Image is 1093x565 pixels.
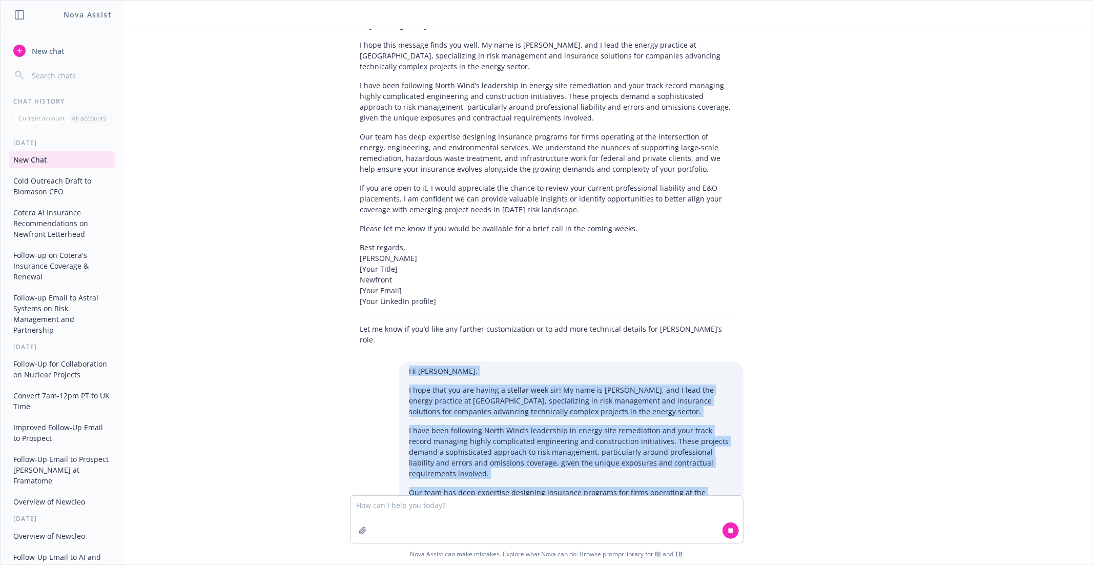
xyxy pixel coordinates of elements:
[409,487,733,541] p: Our team has deep expertise designing insurance programs for firms operating at the intersection ...
[409,385,733,417] p: I hope that you are having a stellar week sir! My name is [PERSON_NAME], and I lead the energy pr...
[360,39,733,72] p: I hope this message finds you well. My name is [PERSON_NAME], and I lead the energy practice at [...
[72,114,106,123] p: All accounts
[9,289,115,338] button: Follow-up Email to Astral Systems on Risk Management and Partnership
[1,138,123,147] div: [DATE]
[1,97,123,106] div: Chat History
[409,425,733,479] p: I have been following North Wind’s leadership in energy site remediation and your track record ma...
[9,204,115,243] button: Cotera AI Insurance Recommendations on Newfront Letterhead
[9,419,115,447] button: Improved Follow-Up Email to Prospect
[9,355,115,383] button: Follow-Up for Collaboration on Nuclear Projects
[360,242,733,307] p: Best regards, [PERSON_NAME] [Your Title] Newfront [Your Email] [Your LinkedIn profile]
[9,387,115,415] button: Convert 7am-12pm PT to UK Time
[360,324,733,345] p: Let me know if you’d like any further customization or to add more technical details for [PERSON_...
[1,514,123,523] div: [DATE]
[360,80,733,123] p: I have been following North Wind’s leadership in energy site remediation and your track record ma...
[9,451,115,489] button: Follow-Up Email to Prospect [PERSON_NAME] at Framatome
[9,493,115,510] button: Overview of Newcleo
[675,550,683,558] a: TR
[360,131,733,174] p: Our team has deep expertise designing insurance programs for firms operating at the intersection ...
[9,172,115,200] button: Cold Outreach Draft to Biomason CEO
[5,543,1088,564] span: Nova Assist can make mistakes. Explore what Nova can do: Browse prompt library for and
[9,151,115,168] button: New Chat
[9,528,115,544] button: Overview of Newcleo
[1,342,123,351] div: [DATE]
[360,183,733,215] p: If you are open to it, I would appreciate the chance to review your current professional liabilit...
[655,550,662,558] a: BI
[64,9,112,20] h1: Nova Assist
[9,42,115,60] button: New chat
[30,46,65,56] span: New chat
[360,223,733,234] p: Please let me know if you would be available for a brief call in the coming weeks.
[9,247,115,285] button: Follow-up on Cotera's Insurance Coverage & Renewal
[30,68,111,83] input: Search chats
[18,114,65,123] p: Current account
[409,366,733,376] p: Hi [PERSON_NAME],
